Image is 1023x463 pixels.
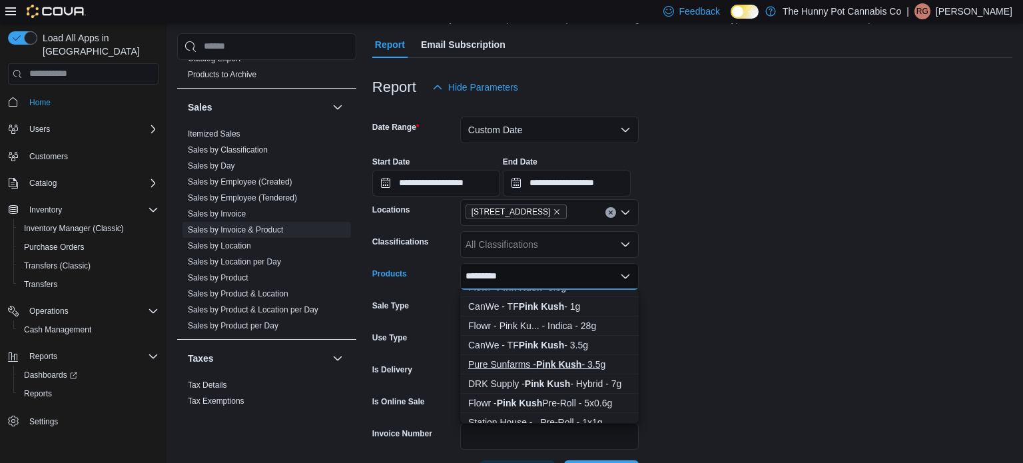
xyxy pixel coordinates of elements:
[731,5,759,19] input: Dark Mode
[519,301,564,312] strong: Pink Kush
[188,288,288,299] span: Sales by Product & Location
[13,320,164,339] button: Cash Management
[188,129,240,139] span: Itemized Sales
[188,161,235,171] a: Sales by Day
[372,205,410,215] label: Locations
[188,256,281,267] span: Sales by Location per Day
[24,324,91,335] span: Cash Management
[460,355,639,374] button: Pure Sunfarms - Pink Kush - 3.5g
[188,145,268,155] a: Sales by Classification
[24,414,63,430] a: Settings
[29,351,57,362] span: Reports
[372,396,425,407] label: Is Online Sale
[503,170,631,197] input: Press the down key to open a popover containing a calendar.
[936,3,1012,19] p: [PERSON_NAME]
[188,209,246,219] span: Sales by Invoice
[188,177,292,187] span: Sales by Employee (Created)
[620,239,631,250] button: Open list of options
[24,94,159,111] span: Home
[188,320,278,331] span: Sales by Product per Day
[19,367,83,383] a: Dashboards
[13,366,164,384] a: Dashboards
[24,202,67,218] button: Inventory
[536,359,581,370] strong: Pink Kush
[177,126,356,339] div: Sales
[460,297,639,316] button: CanWe - TF Pink Kush - 1g
[460,394,639,413] button: Flowr - Pink Kush Pre-Roll - 5x0.6g
[372,332,407,343] label: Use Type
[24,242,85,252] span: Purchase Orders
[19,258,159,274] span: Transfers (Classic)
[3,147,164,166] button: Customers
[177,51,356,88] div: Products
[29,124,50,135] span: Users
[188,305,318,314] a: Sales by Product & Location per Day
[427,74,523,101] button: Hide Parameters
[188,380,227,390] a: Tax Details
[460,316,639,336] button: Flowr - Pink Kush Smalls - Indica - 28g
[37,31,159,58] span: Load All Apps in [GEOGRAPHIC_DATA]
[29,97,51,108] span: Home
[783,3,901,19] p: The Hunny Pot Cannabis Co
[503,157,537,167] label: End Date
[330,99,346,115] button: Sales
[468,358,631,371] div: Pure Sunfarms - - 3.5g
[375,31,405,58] span: Report
[29,205,62,215] span: Inventory
[19,221,129,236] a: Inventory Manager (Classic)
[3,411,164,430] button: Settings
[29,151,68,162] span: Customers
[24,223,124,234] span: Inventory Manager (Classic)
[19,276,159,292] span: Transfers
[188,352,327,365] button: Taxes
[460,374,639,394] button: DRK Supply - Pink Kush - Hybrid - 7g
[19,386,57,402] a: Reports
[472,205,551,219] span: [STREET_ADDRESS]
[188,240,251,251] span: Sales by Location
[906,3,909,19] p: |
[29,306,69,316] span: Operations
[468,319,631,332] div: Flowr - Pink Ku... - Indica - 28g
[372,428,432,439] label: Invoice Number
[466,205,567,219] span: 145 Silver Reign Dr
[19,221,159,236] span: Inventory Manager (Classic)
[188,241,251,250] a: Sales by Location
[24,412,159,429] span: Settings
[29,416,58,427] span: Settings
[460,413,639,432] button: Station House - Pink Kush Pre-Roll - 1x1g
[605,207,616,218] button: Clear input
[24,95,56,111] a: Home
[29,178,57,189] span: Catalog
[916,3,928,19] span: RG
[3,347,164,366] button: Reports
[620,271,631,282] button: Close list of options
[188,193,297,203] span: Sales by Employee (Tendered)
[497,398,542,408] strong: Pink Kush
[188,289,288,298] a: Sales by Product & Location
[24,149,73,165] a: Customers
[372,236,429,247] label: Classifications
[372,79,416,95] h3: Report
[188,101,327,114] button: Sales
[525,378,570,389] strong: Pink Kush
[188,70,256,79] a: Products to Archive
[13,219,164,238] button: Inventory Manager (Classic)
[24,260,91,271] span: Transfers (Classic)
[24,121,159,137] span: Users
[468,300,631,313] div: CanWe - TF - 1g
[19,258,96,274] a: Transfers (Classic)
[188,101,212,114] h3: Sales
[188,321,278,330] a: Sales by Product per Day
[188,304,318,315] span: Sales by Product & Location per Day
[24,348,159,364] span: Reports
[24,388,52,399] span: Reports
[24,121,55,137] button: Users
[13,238,164,256] button: Purchase Orders
[13,384,164,403] button: Reports
[188,225,283,235] span: Sales by Invoice & Product
[620,207,631,218] button: Open list of options
[19,239,90,255] a: Purchase Orders
[468,377,631,390] div: DRK Supply - - Hybrid - 7g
